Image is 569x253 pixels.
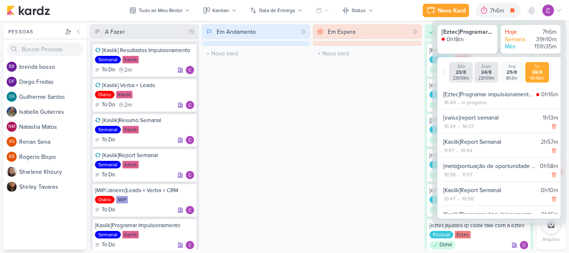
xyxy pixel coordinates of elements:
[476,64,497,69] div: Dom
[429,117,529,124] div: [kaslik]lead ads 2 e 3 dorms
[7,152,17,162] div: Rogerio Bispo
[7,5,50,15] img: kardz.app
[476,69,497,75] div: 24/8
[429,82,529,89] div: [eztec]relatório qrcode ga4
[95,152,194,159] div: [Kaslik]Report Semanal
[102,241,115,249] p: To Do
[429,126,453,133] div: Pontual
[438,6,466,15] div: Novo Kard
[19,183,87,191] div: S h i r l e y T a v a r e s
[186,66,194,74] img: Carlos Lima
[186,206,194,214] img: Carlos Lima
[102,171,115,179] p: To Do
[457,171,462,178] div: -
[520,241,528,249] div: Responsável: Carlos Lima
[541,138,558,146] div: 2h57m
[443,171,457,178] div: 10:58
[442,38,445,41] img: tracking
[527,64,547,69] div: Ter
[541,186,558,195] div: 0h10m
[19,63,87,71] div: b r e n d a b o s s o
[505,28,530,36] div: Hoje
[7,107,17,117] img: Isabella Gutierres
[429,66,455,74] div: Done
[95,82,194,89] div: [Kaslik] Verba + Leads
[429,91,453,98] div: Pontual
[95,171,115,179] div: To Do
[532,36,557,43] div: 39h10m
[457,123,462,130] div: -
[429,56,453,63] div: Pontual
[443,186,537,195] div: [Kaslik]Report Semanal
[95,222,194,229] div: [Kaslik]Programar Impulsionamento
[462,99,487,106] div: in progress
[443,138,537,146] div: [Kaslik]Report Semanal
[186,101,194,109] img: Carlos Lima
[532,43,557,50] div: 151h35m
[102,101,115,109] p: To Do
[122,231,139,238] div: Kaslik
[502,64,522,69] div: Seg
[95,231,121,238] div: Semanal
[7,122,17,132] div: Natasha Matos
[447,36,464,43] div: 0h18m
[541,210,558,219] div: 0h16m
[7,167,17,177] img: Sharlene Khoury
[186,171,194,179] img: Carlos Lima
[95,91,115,98] div: Diário
[95,126,121,133] div: Semanal
[9,65,15,69] p: bb
[7,92,17,102] div: Guilherme Santos
[95,241,115,249] div: To Do
[124,67,132,73] span: 2m
[95,136,115,144] div: To Do
[442,28,493,36] div: [Eztec]Programar impulsionamento (ez, fit casa, tec vendas)
[540,162,558,170] div: 0h58m
[460,147,473,154] div: 14:54
[95,101,115,109] div: To Do
[186,241,194,249] img: Carlos Lima
[7,137,17,147] div: Renan Sena
[116,91,132,98] div: Kaslik
[19,153,87,161] div: R o g e r i o B i s p o
[541,90,558,99] div: 0h16m
[122,126,139,133] div: Kaslik
[462,123,474,130] div: 16:37
[124,102,132,108] span: 2m
[443,99,457,106] div: 16:40
[490,6,507,15] div: 7h6m
[505,43,530,50] div: Mês
[19,93,87,101] div: G u i l h e r m e S a n t o s
[8,125,15,129] p: NM
[102,206,115,214] p: To Do
[9,155,15,159] p: RB
[95,187,194,194] div: [MIP/Janeiro]Leads + Verba + CRM
[527,69,547,75] div: 26/8
[456,195,461,203] div: -
[105,28,125,36] div: A Fazer
[476,75,497,81] div: 23h59m
[443,195,456,203] div: 10:47
[429,161,453,168] div: Pontual
[95,161,121,168] div: Semanal
[19,78,87,86] div: D i e g o F r e i t a s
[502,75,522,81] div: 8h3m
[7,28,63,35] div: Pessoas
[19,168,87,176] div: S h a r l e n e K h o u r y
[520,241,528,249] img: Carlos Lima
[462,171,473,178] div: 11:57
[429,241,455,249] div: Done
[122,161,139,168] div: Kaslik
[443,210,538,219] div: [Kaslik]Programar Impulsionamento
[423,4,469,17] button: Novo Kard
[429,171,455,179] div: Done
[543,113,558,122] div: 1h13m
[95,196,115,203] div: Diário
[451,64,471,69] div: Sáb
[429,206,455,214] div: Done
[7,43,83,56] input: Buscar Pessoas
[429,152,529,159] div: [mip]lead ads aura imagens apto
[95,56,121,63] div: Semanal
[443,113,539,122] div: [swiss]report semanal
[410,28,420,36] div: 0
